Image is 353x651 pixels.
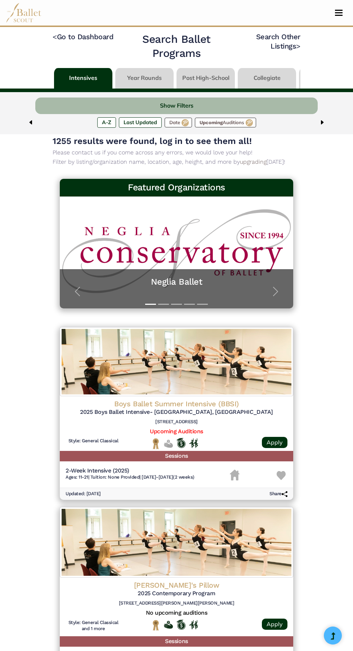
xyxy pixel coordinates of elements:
[330,9,347,16] button: Toggle navigation
[60,451,293,461] h5: Sessions
[200,120,223,125] span: Upcoming
[230,470,240,480] img: Housing Unavailable
[114,68,175,89] li: Year Rounds
[262,619,287,630] a: Apply
[66,474,88,480] span: Ages: 11-21
[165,118,192,128] label: Date
[66,491,101,497] h6: Updated: [DATE]
[53,148,300,157] p: Please contact us if you come across any errors, we would love your help!
[66,182,287,194] h3: Featured Organizations
[35,98,318,114] button: Show Filters
[66,399,287,408] h4: Boys Ballet Summer Intensive (BBSI)
[236,68,298,89] li: Collegiate
[66,580,287,590] h4: [PERSON_NAME]'s Pillow
[66,408,287,416] h5: 2025 Boys Ballet Intensive- [GEOGRAPHIC_DATA], [GEOGRAPHIC_DATA]
[142,474,194,480] span: [DATE]-[DATE] (2 weeks)
[66,600,287,606] h6: [STREET_ADDRESS][PERSON_NAME][PERSON_NAME]
[119,117,162,127] label: Last Updated
[262,437,287,448] a: Apply
[53,68,114,89] li: Intensives
[66,620,121,632] h6: Style: General Classical and 1 more
[90,474,139,480] span: Tuition: None Provided
[176,438,186,448] img: Offers Scholarship
[53,157,300,167] p: Filter by listing/organization name, location, age, height, and more by [DATE]!
[240,158,267,165] a: upgrading
[164,621,173,629] img: Offers Financial Aid
[53,32,57,41] code: <
[66,609,287,617] h5: No upcoming auditions
[151,620,160,631] img: National
[150,428,203,435] a: Upcoming Auditions
[67,276,286,288] a: Neglia Ballet
[145,300,156,308] button: Slide 1
[277,471,286,480] img: Heart
[189,438,198,448] img: In Person
[97,117,116,127] label: A-Z
[296,41,300,50] code: >
[195,118,256,128] label: Auditions
[66,474,195,480] h6: | |
[171,300,182,308] button: Slide 3
[60,327,293,396] img: Logo
[158,300,169,308] button: Slide 2
[184,300,195,308] button: Slide 4
[60,636,293,647] h5: Sessions
[66,438,121,444] h6: Style: General Classical
[175,68,236,89] li: Post High-School
[53,136,252,146] span: 1255 results were found, log in to see them all!
[151,438,160,449] img: National
[124,32,229,60] h2: Search Ballet Programs
[66,419,287,425] h6: [STREET_ADDRESS]
[256,32,300,50] a: Search Other Listings>
[53,32,113,41] a: <Go to Dashboard
[66,590,287,597] h5: 2025 Contemporary Program
[164,438,173,449] img: No Financial Aid
[189,620,198,629] img: In Person
[60,507,293,578] img: Logo
[66,467,195,475] h5: 2-Week Intensive (2025)
[197,300,208,308] button: Slide 5
[269,491,287,497] h6: Share
[176,620,186,630] img: Offers Scholarship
